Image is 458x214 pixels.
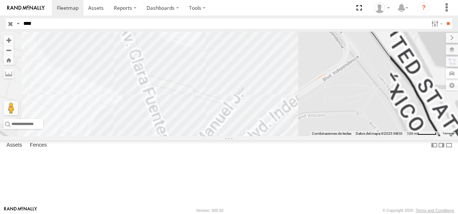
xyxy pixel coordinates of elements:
label: Fences [26,140,50,150]
img: rand-logo.svg [7,5,45,10]
button: Combinaciones de teclas [312,131,351,136]
label: Dock Summary Table to the Left [431,140,438,151]
a: Terms and Conditions [416,208,454,213]
label: Map Settings [446,80,458,90]
label: Hide Summary Table [445,140,453,151]
span: Datos del mapa ©2025 INEGI [356,131,403,135]
label: Dock Summary Table to the Right [438,140,445,151]
div: © Copyright 2025 - [382,208,454,213]
i: ? [418,2,430,14]
button: Zoom Home [4,55,14,65]
button: Zoom in [4,35,14,45]
label: Search Query [15,18,21,29]
label: Assets [3,140,26,150]
a: Visit our Website [4,207,37,214]
button: Escala del mapa: 100 m por 49 píxeles [405,131,439,136]
div: Version: 305.02 [196,208,224,213]
button: Arrastra al hombrecito al mapa para abrir Street View [4,101,18,115]
span: 100 m [407,131,417,135]
a: Términos [443,132,454,135]
button: Zoom out [4,45,14,55]
div: antonio fernandez [372,3,392,13]
label: Measure [4,68,14,79]
label: Search Filter Options [428,18,444,29]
